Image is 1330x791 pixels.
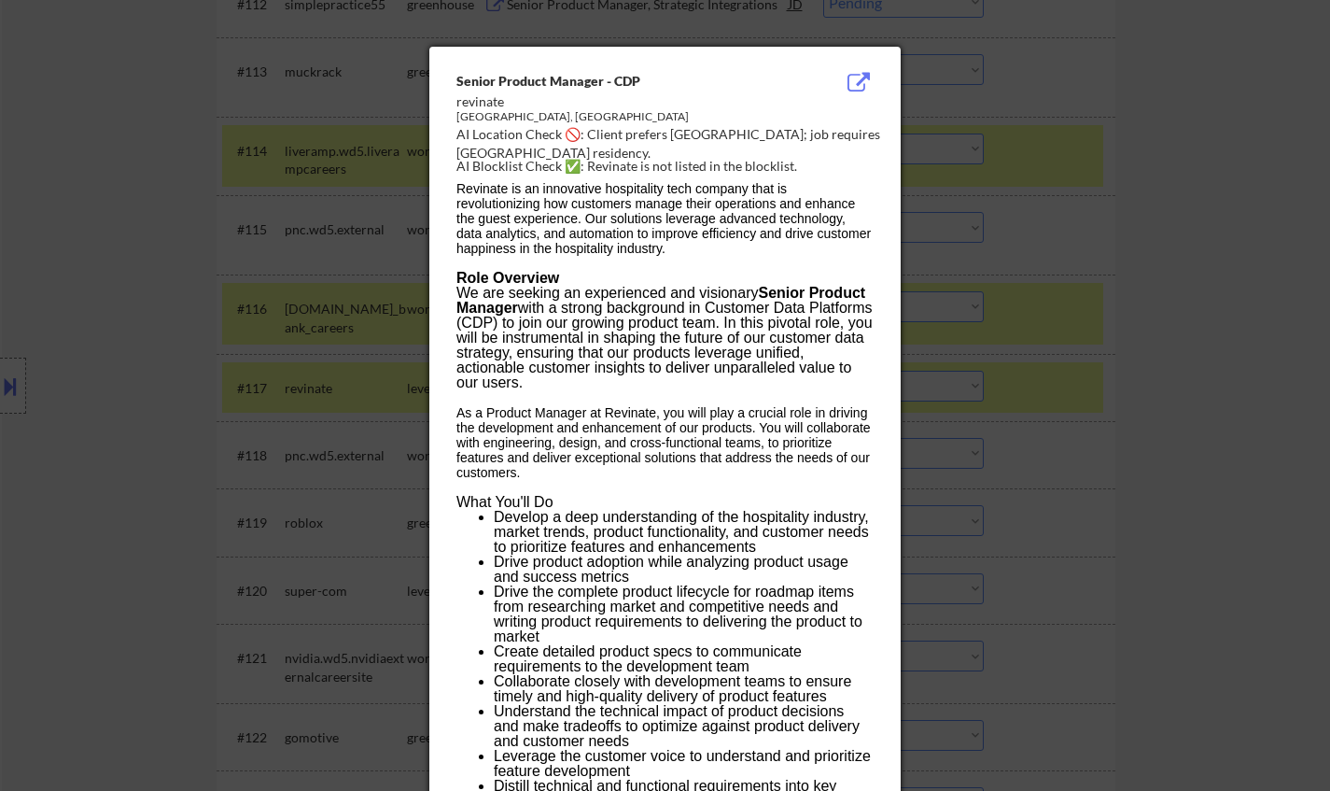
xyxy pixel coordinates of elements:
[494,749,873,779] li: Leverage the customer voice to understand and prioritize feature development
[456,72,779,91] div: Senior Product Manager - CDP
[494,585,873,644] li: Drive the complete product lifecycle for roadmap items from researching market and competitive ne...
[456,495,873,510] h3: What You'll Do
[494,555,873,585] li: Drive product adoption while analyzing product usage and success metrics
[456,109,779,125] div: [GEOGRAPHIC_DATA], [GEOGRAPHIC_DATA]
[456,285,865,316] b: Senior Product Manager
[456,157,881,176] div: AI Blocklist Check ✅: Revinate is not listed in the blocklist.
[456,125,881,162] div: AI Location Check 🚫: Client prefers [GEOGRAPHIC_DATA]; job requires [GEOGRAPHIC_DATA] residency.
[456,181,871,256] span: Revinate is an innovative hospitality tech company that is revolutionizing how customers manage t...
[494,644,873,674] li: Create detailed product specs to communicate requirements to the development team
[456,92,779,111] div: revinate
[456,270,559,286] b: Role Overview
[494,704,873,749] li: Understand the technical impact of product decisions and make tradeoffs to optimize against produ...
[456,286,873,390] div: We are seeking an experienced and visionary with a strong background in Customer Data Platforms (...
[494,674,873,704] li: Collaborate closely with development teams to ensure timely and high-quality delivery of product ...
[456,405,871,480] span: As a Product Manager at Revinate, you will play a crucial role in driving the development and enh...
[494,510,873,555] li: Develop a deep understanding of the hospitality industry, market trends, product functionality, a...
